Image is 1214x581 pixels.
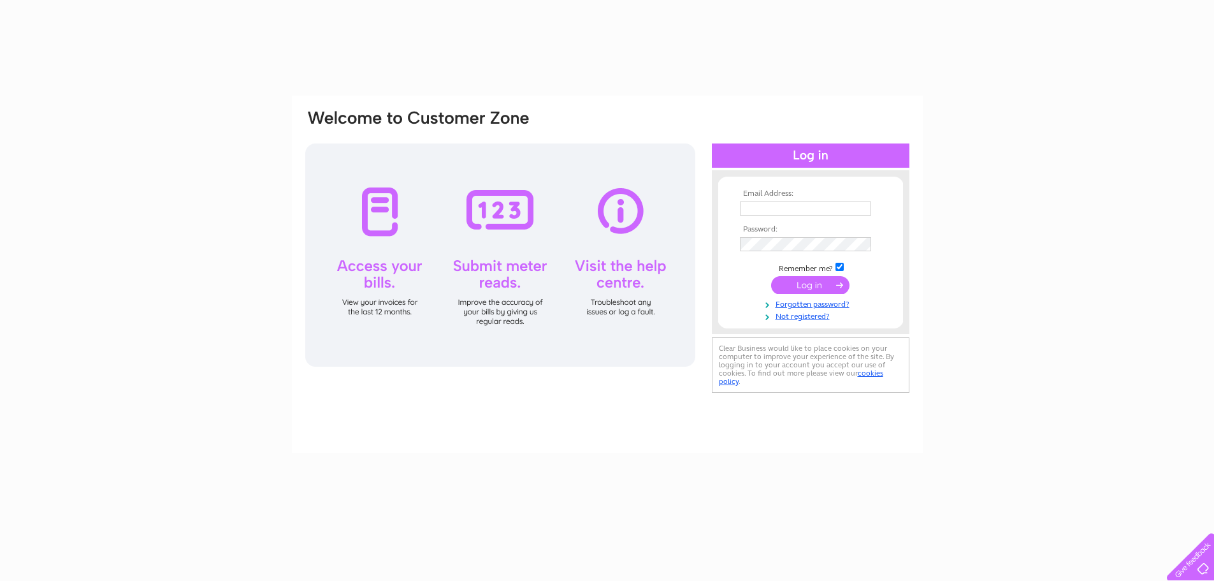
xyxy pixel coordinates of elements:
input: Submit [771,276,849,294]
div: Clear Business would like to place cookies on your computer to improve your experience of the sit... [712,337,909,393]
th: Password: [737,225,885,234]
a: Forgotten password? [740,297,885,309]
a: cookies policy [719,369,883,386]
a: Not registered? [740,309,885,321]
th: Email Address: [737,189,885,198]
td: Remember me? [737,261,885,274]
